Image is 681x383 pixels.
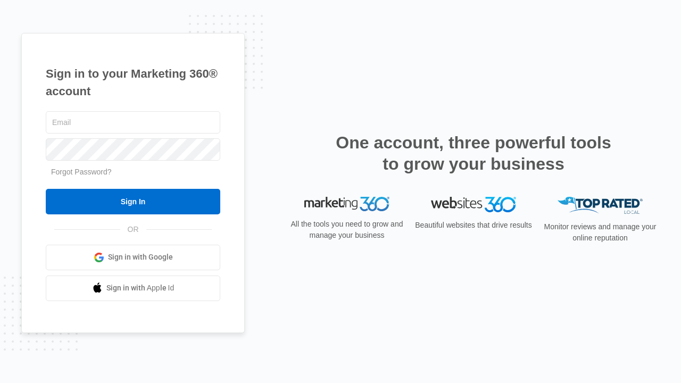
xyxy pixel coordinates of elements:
[431,197,516,212] img: Websites 360
[46,65,220,100] h1: Sign in to your Marketing 360® account
[108,252,173,263] span: Sign in with Google
[106,282,175,294] span: Sign in with Apple Id
[541,221,660,244] p: Monitor reviews and manage your online reputation
[304,197,389,212] img: Marketing 360
[46,189,220,214] input: Sign In
[46,245,220,270] a: Sign in with Google
[46,276,220,301] a: Sign in with Apple Id
[333,132,614,174] h2: One account, three powerful tools to grow your business
[51,168,112,176] a: Forgot Password?
[46,111,220,134] input: Email
[558,197,643,214] img: Top Rated Local
[414,220,533,231] p: Beautiful websites that drive results
[287,219,406,241] p: All the tools you need to grow and manage your business
[120,224,146,235] span: OR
